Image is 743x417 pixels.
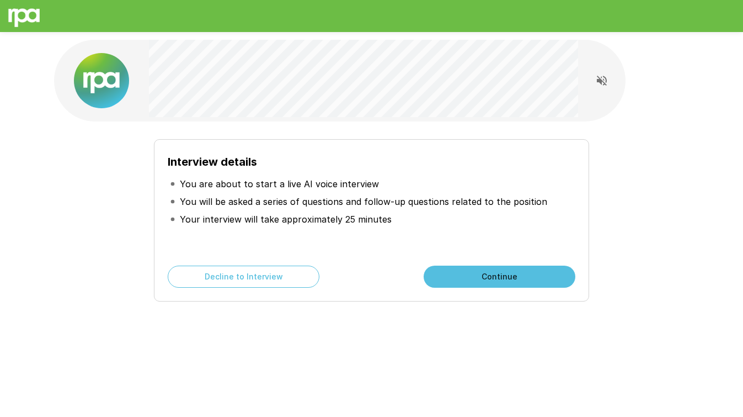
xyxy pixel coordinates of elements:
button: Decline to Interview [168,266,319,288]
button: Continue [424,266,575,288]
img: new%2520logo%2520(1).png [74,53,129,108]
b: Interview details [168,155,257,168]
p: You are about to start a live AI voice interview [180,177,379,191]
button: Read questions aloud [591,70,613,92]
p: Your interview will take approximately 25 minutes [180,213,392,226]
p: You will be asked a series of questions and follow-up questions related to the position [180,195,547,208]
